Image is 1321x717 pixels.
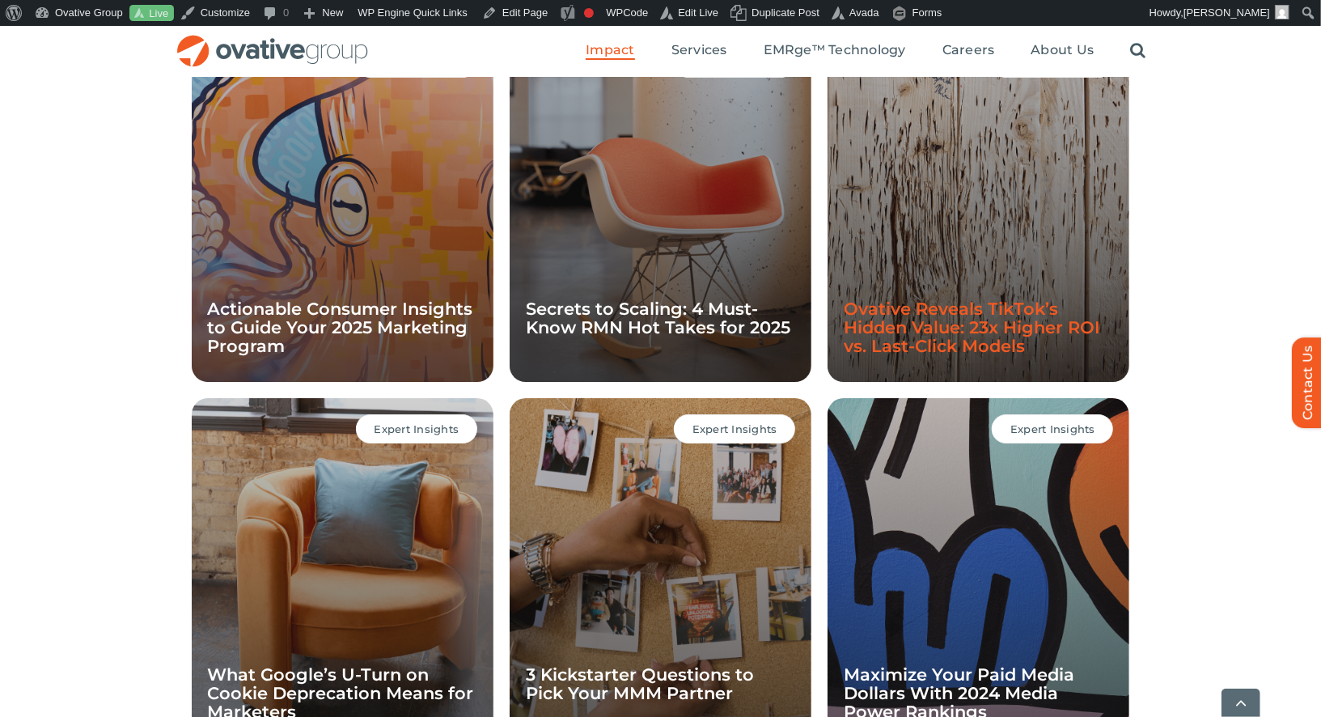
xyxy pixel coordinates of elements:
[844,299,1100,356] a: Ovative Reveals TikTok’s Hidden Value: 23x Higher ROI vs. Last-Click Models
[942,42,995,58] span: Careers
[671,42,727,60] a: Services
[942,42,995,60] a: Careers
[526,664,754,703] a: 3 Kickstarter Questions to Pick Your MMM Partner
[1031,42,1094,60] a: About Us
[586,42,634,58] span: Impact
[208,299,473,356] a: Actionable Consumer Insights to Guide Your 2025 Marketing Program
[671,42,727,58] span: Services
[526,299,790,337] a: Secrets to Scaling: 4 Must-Know RMN Hot Takes for 2025
[764,42,906,58] span: EMRge™ Technology
[1130,42,1145,60] a: Search
[129,5,174,22] a: Live
[584,8,594,18] div: Focus keyphrase not set
[1031,42,1094,58] span: About Us
[586,25,1145,77] nav: Menu
[586,42,634,60] a: Impact
[1183,6,1270,19] span: [PERSON_NAME]
[764,42,906,60] a: EMRge™ Technology
[176,33,370,49] a: OG_Full_horizontal_RGB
